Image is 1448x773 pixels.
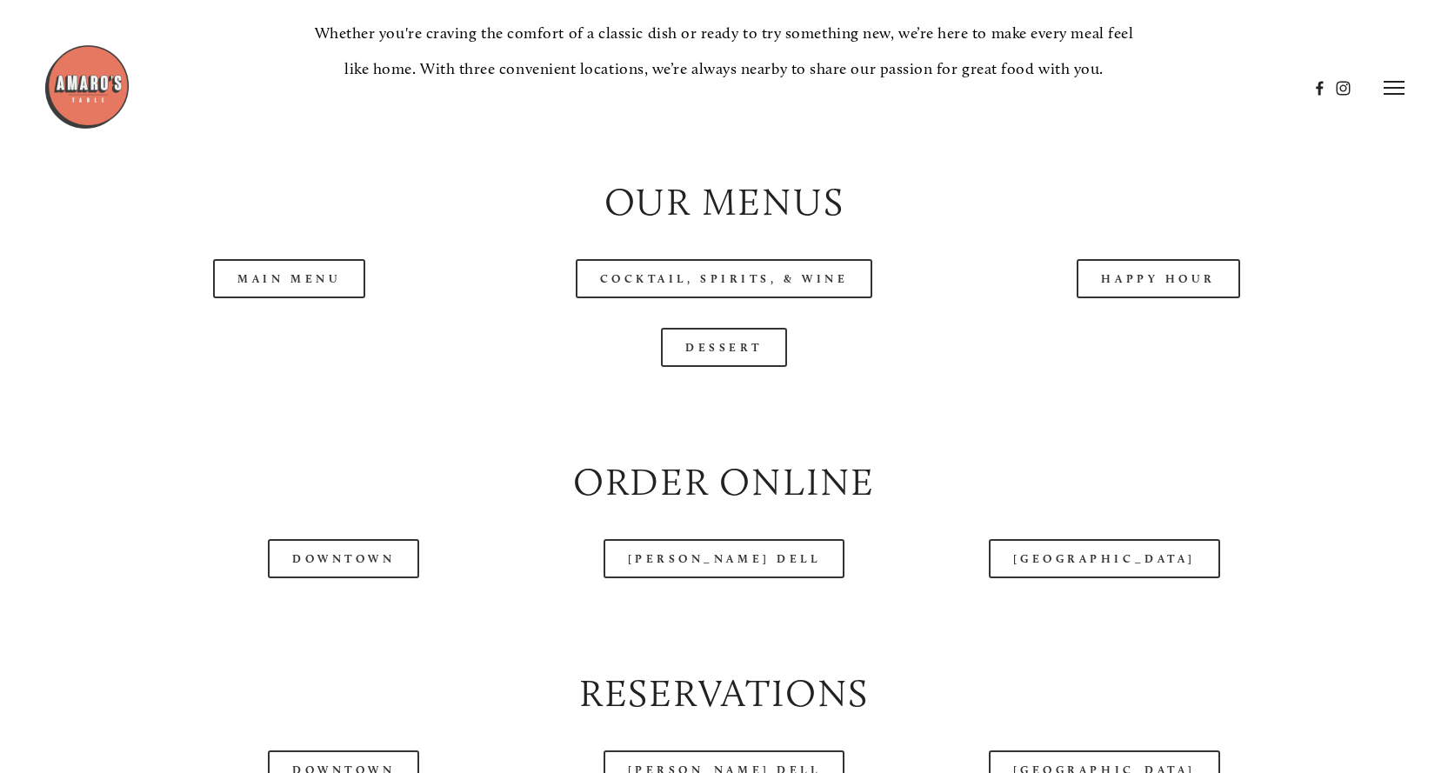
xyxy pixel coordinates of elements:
[268,539,419,578] a: Downtown
[576,259,873,298] a: Cocktail, Spirits, & Wine
[43,43,130,130] img: Amaro's Table
[1077,259,1240,298] a: Happy Hour
[213,259,365,298] a: Main Menu
[604,539,845,578] a: [PERSON_NAME] Dell
[87,667,1361,721] h2: Reservations
[87,456,1361,510] h2: Order Online
[661,328,787,367] a: Dessert
[87,176,1361,230] h2: Our Menus
[989,539,1220,578] a: [GEOGRAPHIC_DATA]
